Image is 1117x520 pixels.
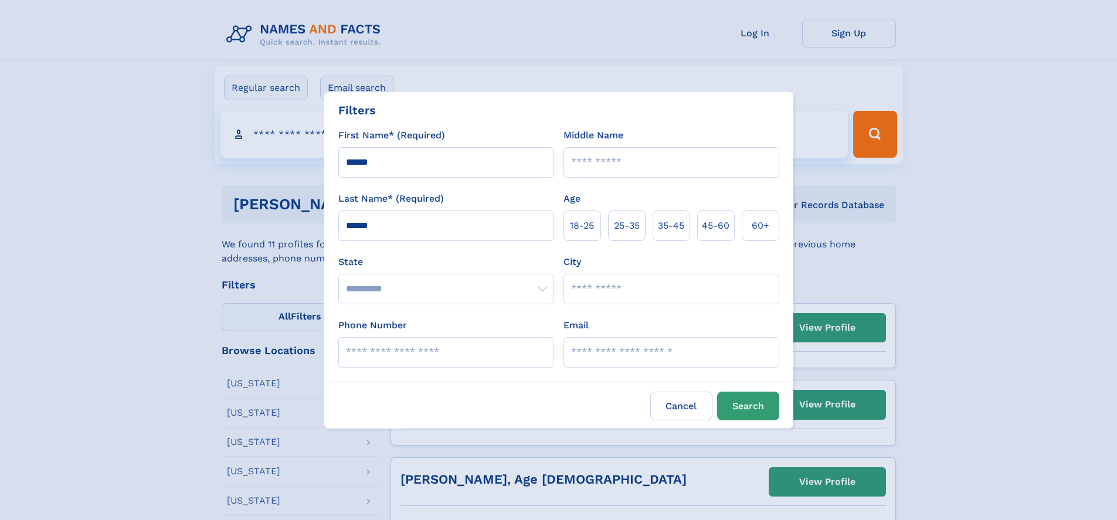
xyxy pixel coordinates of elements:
[563,128,623,142] label: Middle Name
[563,255,581,269] label: City
[338,101,376,119] div: Filters
[338,318,407,332] label: Phone Number
[563,192,580,206] label: Age
[650,392,712,420] label: Cancel
[658,219,684,233] span: 35‑45
[338,192,444,206] label: Last Name* (Required)
[614,219,640,233] span: 25‑35
[563,318,589,332] label: Email
[752,219,769,233] span: 60+
[338,128,445,142] label: First Name* (Required)
[570,219,594,233] span: 18‑25
[717,392,779,420] button: Search
[702,219,729,233] span: 45‑60
[338,255,554,269] label: State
